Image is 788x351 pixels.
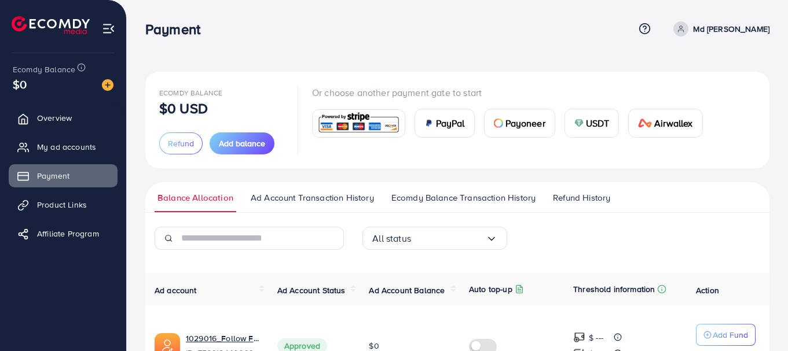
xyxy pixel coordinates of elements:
[155,285,197,296] span: Ad account
[102,79,113,91] img: image
[37,141,96,153] span: My ad accounts
[9,135,118,158] a: My ad accounts
[573,331,585,343] img: top-up amount
[37,112,72,124] span: Overview
[696,285,719,296] span: Action
[9,193,118,216] a: Product Links
[186,332,259,344] a: 1029016_Follow Fashion Tiktok Ad Ac_1752312397388
[638,119,652,128] img: card
[505,116,545,130] span: Payoneer
[316,111,401,136] img: card
[37,228,99,239] span: Affiliate Program
[159,88,222,98] span: Ecomdy Balance
[157,191,233,204] span: Balance Allocation
[102,22,115,35] img: menu
[9,222,118,245] a: Affiliate Program
[574,119,584,128] img: card
[739,299,779,342] iframe: Chat
[628,109,702,138] a: cardAirwallex
[13,64,75,75] span: Ecomdy Balance
[669,21,769,36] a: Md [PERSON_NAME]
[277,285,346,296] span: Ad Account Status
[696,324,756,346] button: Add Fund
[411,230,486,247] input: Search for option
[219,138,265,149] span: Add balance
[362,227,507,250] div: Search for option
[494,119,503,128] img: card
[13,76,27,93] span: $0
[12,16,90,34] img: logo
[210,132,274,154] button: Add balance
[469,282,512,296] p: Auto top-up
[484,109,555,138] a: cardPayoneer
[372,230,411,247] span: All status
[312,86,712,99] p: Or choose another payment gate to start
[9,106,118,130] a: Overview
[713,328,748,342] p: Add Fund
[251,191,374,204] span: Ad Account Transaction History
[312,109,405,138] a: card
[424,119,434,128] img: card
[553,191,610,204] span: Refund History
[415,109,475,138] a: cardPayPal
[391,191,536,204] span: Ecomdy Balance Transaction History
[369,285,445,296] span: Ad Account Balance
[145,21,210,38] h3: Payment
[654,116,692,130] span: Airwallex
[436,116,465,130] span: PayPal
[573,282,655,296] p: Threshold information
[9,164,118,187] a: Payment
[159,132,203,154] button: Refund
[565,109,620,138] a: cardUSDT
[159,101,208,115] p: $0 USD
[168,138,194,149] span: Refund
[586,116,610,130] span: USDT
[37,199,87,210] span: Product Links
[693,22,769,36] p: Md [PERSON_NAME]
[589,331,603,345] p: $ ---
[37,170,69,182] span: Payment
